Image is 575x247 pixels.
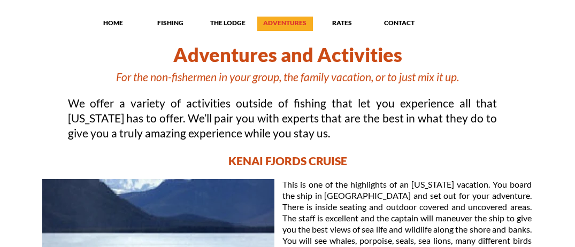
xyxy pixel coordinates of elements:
[315,19,370,27] p: RATES
[31,153,545,168] h2: KENAI FJORDS CRUISE
[31,70,545,84] h1: For the non-fishermen in your group, the family vacation, or to just mix it up.
[68,96,497,141] p: We offer a variety of activities outside of fishing that let you experience all that [US_STATE] h...
[372,19,427,27] p: CONTACT
[31,40,545,70] h1: Adventures and Activities
[200,19,256,27] p: THE LODGE
[257,19,313,27] p: ADVENTURES
[143,19,198,27] p: FISHING
[86,19,141,27] p: HOME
